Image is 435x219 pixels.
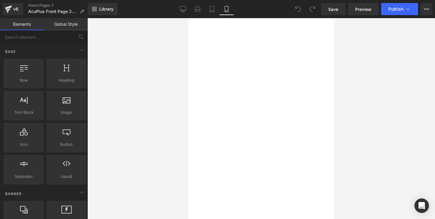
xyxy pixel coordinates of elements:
[388,7,404,11] span: Publish
[2,3,23,15] a: v6
[414,198,429,213] div: Open Intercom Messenger
[292,3,304,15] button: Undo
[306,3,319,15] button: Redo
[348,3,379,15] a: Preview
[12,5,20,13] div: v6
[420,3,433,15] button: More
[205,3,219,15] a: Tablet
[5,49,16,54] span: Base
[5,191,22,197] span: Banner
[48,77,85,83] span: Heading
[5,109,42,116] span: Text Block
[48,141,85,148] span: Button
[48,173,85,180] span: Liquid
[381,3,418,15] button: Publish
[176,3,190,15] a: Desktop
[5,173,42,180] span: Separator
[28,3,89,8] a: Home Pages
[99,6,113,12] span: Library
[328,6,338,12] span: Save
[88,3,118,15] a: New Library
[5,77,42,83] span: Row
[28,9,77,14] span: AcuPlus Front Page 2023
[48,109,85,116] span: Image
[5,141,42,148] span: Icon
[355,6,371,12] span: Preview
[190,3,205,15] a: Laptop
[219,3,234,15] a: Mobile
[44,18,88,30] a: Global Style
